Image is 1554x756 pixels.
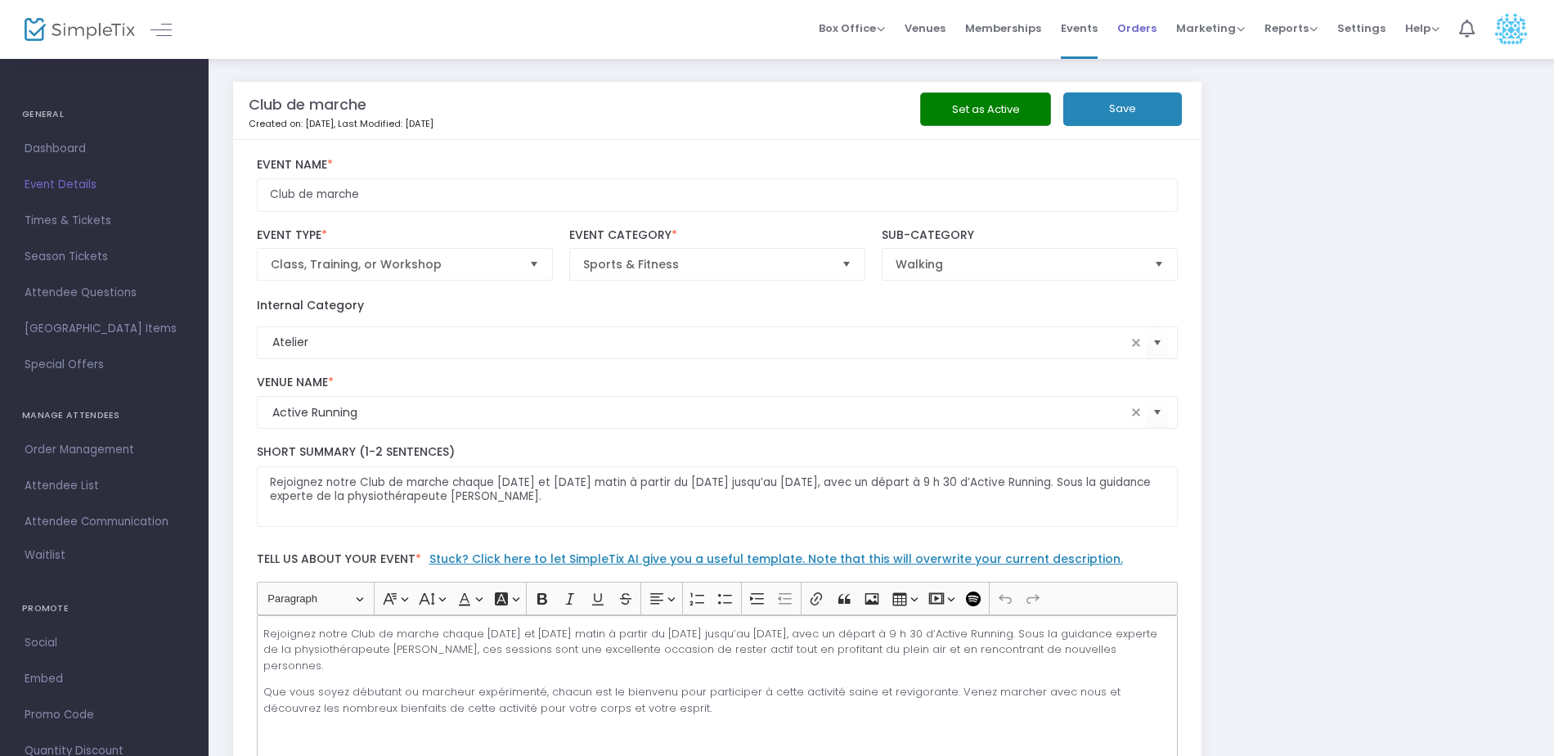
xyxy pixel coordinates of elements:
span: Settings [1337,7,1386,49]
p: Rejoignez notre Club de marche chaque [DATE] et [DATE] matin à partir du [DATE] jusqu’au [DATE], ... [263,626,1170,674]
a: Stuck? Click here to let SimpleTix AI give you a useful template. Note that this will overwrite y... [429,551,1123,567]
span: Short Summary (1-2 Sentences) [257,443,455,460]
span: Orders [1117,7,1157,49]
span: Attendee Communication [25,511,184,533]
span: Sports & Fitness [583,256,829,272]
span: , Last Modified: [DATE] [334,117,433,130]
span: Order Management [25,439,184,461]
input: Enter Event Name [257,178,1179,212]
label: Event Name [257,158,1179,173]
button: Select [1148,249,1170,280]
p: Que vous soyez débutant ou marcheur expérimenté, chacun est le bienvenu pour participer à cette a... [263,684,1170,716]
span: Attendee List [25,475,184,497]
label: Venue Name [257,376,1179,390]
span: clear [1126,333,1146,353]
label: Event Type [257,228,554,243]
label: Event Category [569,228,866,243]
span: Attendee Questions [25,282,184,304]
p: Created on: [DATE] [249,117,874,131]
span: Special Offers [25,354,184,376]
span: Season Tickets [25,246,184,268]
span: Walking [896,256,1142,272]
span: Dashboard [25,138,184,160]
span: Promo Code [25,704,184,726]
button: Select [1146,396,1169,430]
span: Box Office [819,20,885,36]
input: Select Event Internal Category [272,334,1127,351]
m-panel-title: Club de marche [249,93,366,115]
span: Marketing [1176,20,1245,36]
label: Sub-Category [882,228,1179,243]
h4: MANAGE ATTENDEES [22,399,186,432]
label: Internal Category [257,297,364,314]
span: Times & Tickets [25,210,184,232]
span: Reports [1264,20,1318,36]
div: Editor toolbar [257,582,1179,614]
span: Paragraph [267,589,353,609]
button: Select [835,249,858,280]
input: Select Venue [272,404,1127,421]
span: Waitlist [25,547,65,564]
button: Select [523,249,546,280]
span: Social [25,632,184,654]
span: Memberships [965,7,1041,49]
h4: GENERAL [22,98,186,131]
span: Help [1405,20,1439,36]
span: Event Details [25,174,184,196]
span: [GEOGRAPHIC_DATA] Items [25,318,184,340]
span: Venues [905,7,945,49]
button: Save [1063,92,1182,126]
button: Set as Active [920,92,1051,126]
span: Events [1061,7,1098,49]
h4: PROMOTE [22,592,186,625]
button: Paragraph [260,586,371,611]
span: clear [1126,403,1146,422]
button: Select [1146,326,1169,359]
span: Class, Training, or Workshop [271,256,517,272]
span: Embed [25,668,184,690]
label: Tell us about your event [249,543,1186,582]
